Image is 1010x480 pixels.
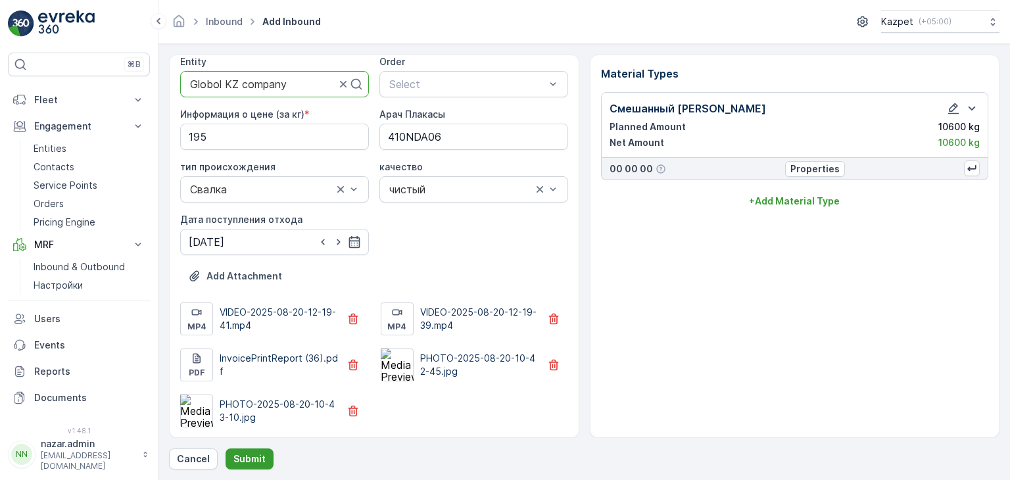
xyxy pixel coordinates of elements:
button: Engagement [8,113,150,139]
input: dd/mm/yyyy [180,229,369,255]
label: Order [379,56,405,67]
a: Pricing Engine [28,213,150,231]
p: Engagement [34,120,124,133]
p: 00 00 00 [610,162,653,176]
p: 10600 kg [938,120,980,133]
p: Contacts [34,160,74,174]
p: Add Attachment [206,270,282,283]
a: Homepage [172,19,186,30]
div: Help Tooltip Icon [656,164,666,174]
button: Submit [226,448,274,469]
label: Entity [180,56,206,67]
p: mp4 [387,322,406,332]
a: Reports [8,358,150,385]
p: Inbound & Outbound [34,260,125,274]
p: nazar.admin [41,437,135,450]
button: MRF [8,231,150,258]
p: Submit [233,452,266,466]
a: Documents [8,385,150,411]
p: Orders [34,197,64,210]
a: Entities [28,139,150,158]
p: pdf [189,368,205,378]
a: Настройки [28,276,150,295]
p: + Add Material Type [749,195,840,208]
a: Inbound [206,16,243,27]
p: 10600 kg [938,136,980,149]
p: VIDEO-2025-08-20-12-19-39.mp4 [420,306,539,332]
p: VIDEO-2025-08-20-12-19-41.mp4 [220,306,339,332]
button: Fleet [8,87,150,113]
p: Material Types [601,66,989,82]
label: Информация о цене (за кг) [180,108,304,120]
img: logo [8,11,34,37]
p: [EMAIL_ADDRESS][DOMAIN_NAME] [41,450,135,471]
label: качество [379,161,423,172]
p: Events [34,339,145,352]
p: Users [34,312,145,325]
p: Cancel [177,452,210,466]
p: Настройки [34,279,83,292]
p: Pricing Engine [34,216,95,229]
label: Арач Плакасы [379,108,445,120]
p: Properties [790,162,840,176]
a: Service Points [28,176,150,195]
button: Kazpet(+05:00) [881,11,999,33]
a: Inbound & Outbound [28,258,150,276]
button: +Add Material Type [601,191,989,212]
p: MRF [34,238,124,251]
p: Entities [34,142,66,155]
p: Service Points [34,179,97,192]
a: Contacts [28,158,150,176]
p: Kazpet [881,15,913,28]
label: Дата поступления отхода [180,214,302,225]
a: Users [8,306,150,332]
p: PHOTO-2025-08-20-10-43-10.jpg [220,398,339,424]
a: Orders [28,195,150,213]
p: PHOTO-2025-08-20-10-42-45.jpg [420,352,539,378]
button: Upload File [180,266,290,287]
p: InvoicePrintReport (36).pdf [220,352,339,378]
span: Add Inbound [260,15,324,28]
p: Planned Amount [610,120,686,133]
div: NN [11,444,32,465]
p: Select [389,76,545,92]
button: Properties [785,161,845,177]
img: logo_light-DOdMpM7g.png [38,11,95,37]
p: Reports [34,365,145,378]
p: ⌘B [128,59,141,70]
label: тип происхождения [180,161,276,172]
button: Cancel [169,448,218,469]
img: Media Preview [381,348,414,381]
img: Media Preview [180,395,213,427]
p: Documents [34,391,145,404]
p: ( +05:00 ) [919,16,951,27]
a: Events [8,332,150,358]
p: Fleet [34,93,124,107]
p: Смешанный [PERSON_NAME] [610,101,766,116]
p: Net Amount [610,136,664,149]
button: NNnazar.admin[EMAIL_ADDRESS][DOMAIN_NAME] [8,437,150,471]
span: v 1.48.1 [8,427,150,435]
p: mp4 [187,322,206,332]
